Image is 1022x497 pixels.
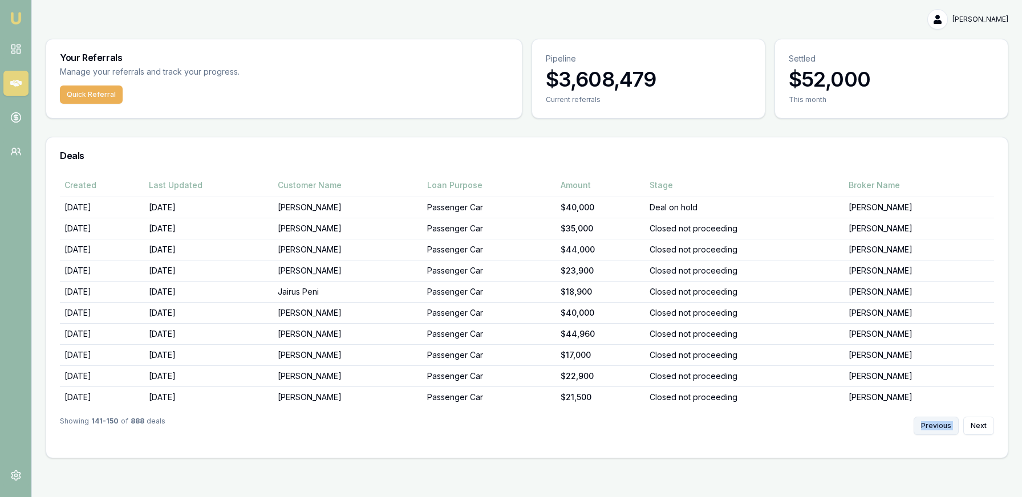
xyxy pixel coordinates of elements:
td: [PERSON_NAME] [844,302,994,323]
td: [DATE] [144,344,273,365]
td: Deal on hold [645,197,844,218]
td: [DATE] [144,239,273,260]
td: [PERSON_NAME] [844,197,994,218]
td: [DATE] [60,365,144,386]
td: Closed not proceeding [645,365,844,386]
p: Settled [789,53,994,64]
td: Jairus Peni [273,281,423,302]
span: [PERSON_NAME] [952,15,1008,24]
td: [DATE] [144,365,273,386]
td: Passenger Car [423,218,556,239]
td: [PERSON_NAME] [273,239,423,260]
td: [DATE] [60,197,144,218]
td: [PERSON_NAME] [273,386,423,408]
img: emu-icon-u.png [9,11,23,25]
td: Passenger Car [423,197,556,218]
p: Pipeline [546,53,751,64]
td: Passenger Car [423,281,556,302]
div: Showing of deals [60,417,165,435]
td: Passenger Car [423,260,556,281]
td: [DATE] [60,239,144,260]
td: [PERSON_NAME] [844,323,994,344]
div: Stage [650,180,839,191]
div: $35,000 [561,223,640,234]
td: Closed not proceeding [645,239,844,260]
td: [PERSON_NAME] [273,344,423,365]
td: [PERSON_NAME] [844,365,994,386]
button: Next [963,417,994,435]
div: Amount [561,180,640,191]
h3: Deals [60,151,994,160]
td: [DATE] [60,302,144,323]
td: [DATE] [60,218,144,239]
div: Loan Purpose [427,180,551,191]
td: [DATE] [60,260,144,281]
div: Customer Name [278,180,419,191]
td: Closed not proceeding [645,281,844,302]
td: [DATE] [144,197,273,218]
td: Closed not proceeding [645,218,844,239]
div: $44,960 [561,328,640,340]
p: Manage your referrals and track your progress. [60,66,352,79]
td: Passenger Car [423,344,556,365]
td: Passenger Car [423,386,556,408]
td: Passenger Car [423,365,556,386]
td: Closed not proceeding [645,302,844,323]
div: $21,500 [561,392,640,403]
td: Closed not proceeding [645,260,844,281]
td: [PERSON_NAME] [273,197,423,218]
div: $40,000 [561,307,640,319]
div: $44,000 [561,244,640,255]
td: Passenger Car [423,323,556,344]
div: $23,900 [561,265,640,276]
h3: $52,000 [789,68,994,91]
td: [PERSON_NAME] [273,365,423,386]
td: [DATE] [144,302,273,323]
div: Last Updated [149,180,269,191]
td: [DATE] [144,260,273,281]
td: [PERSON_NAME] [844,281,994,302]
div: Broker Name [849,180,989,191]
div: Current referrals [546,95,751,104]
td: [DATE] [60,386,144,408]
td: [PERSON_NAME] [844,344,994,365]
td: [PERSON_NAME] [273,218,423,239]
button: Quick Referral [60,85,123,104]
td: Closed not proceeding [645,323,844,344]
div: $40,000 [561,202,640,213]
td: [PERSON_NAME] [273,302,423,323]
td: [PERSON_NAME] [273,323,423,344]
div: $22,900 [561,370,640,382]
td: Closed not proceeding [645,344,844,365]
div: $17,000 [561,349,640,361]
td: [PERSON_NAME] [844,239,994,260]
td: [PERSON_NAME] [844,386,994,408]
div: This month [789,95,994,104]
strong: 888 [131,417,144,435]
td: [DATE] [144,386,273,408]
td: [DATE] [60,323,144,344]
h3: Your Referrals [60,53,508,62]
td: [PERSON_NAME] [273,260,423,281]
td: [PERSON_NAME] [844,260,994,281]
button: Previous [914,417,959,435]
td: [DATE] [144,323,273,344]
td: [DATE] [60,344,144,365]
td: [DATE] [144,218,273,239]
h3: $3,608,479 [546,68,751,91]
td: [PERSON_NAME] [844,218,994,239]
div: $18,900 [561,286,640,298]
td: Closed not proceeding [645,386,844,408]
td: Passenger Car [423,239,556,260]
div: Created [64,180,140,191]
td: [DATE] [60,281,144,302]
td: Passenger Car [423,302,556,323]
strong: 141 - 150 [91,417,119,435]
td: [DATE] [144,281,273,302]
